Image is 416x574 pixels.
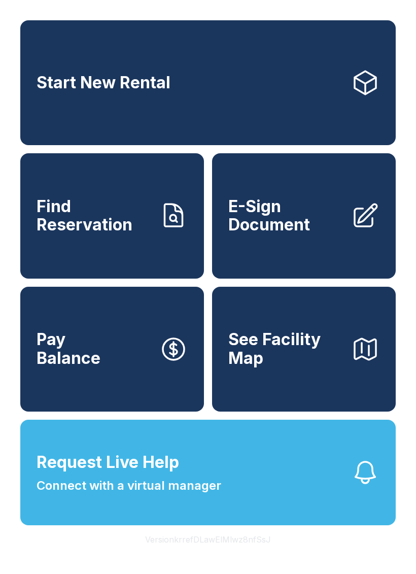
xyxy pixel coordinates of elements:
span: Pay Balance [37,330,100,367]
span: Request Live Help [37,450,179,475]
a: E-Sign Document [212,153,396,278]
a: Start New Rental [20,20,396,145]
span: E-Sign Document [228,197,343,234]
button: Request Live HelpConnect with a virtual manager [20,420,396,525]
span: See Facility Map [228,330,343,367]
span: Find Reservation [37,197,151,234]
button: PayBalance [20,287,204,412]
span: Start New Rental [37,74,170,92]
a: Find Reservation [20,153,204,278]
button: See Facility Map [212,287,396,412]
span: Connect with a virtual manager [37,477,221,495]
button: VersionkrrefDLawElMlwz8nfSsJ [137,525,279,554]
